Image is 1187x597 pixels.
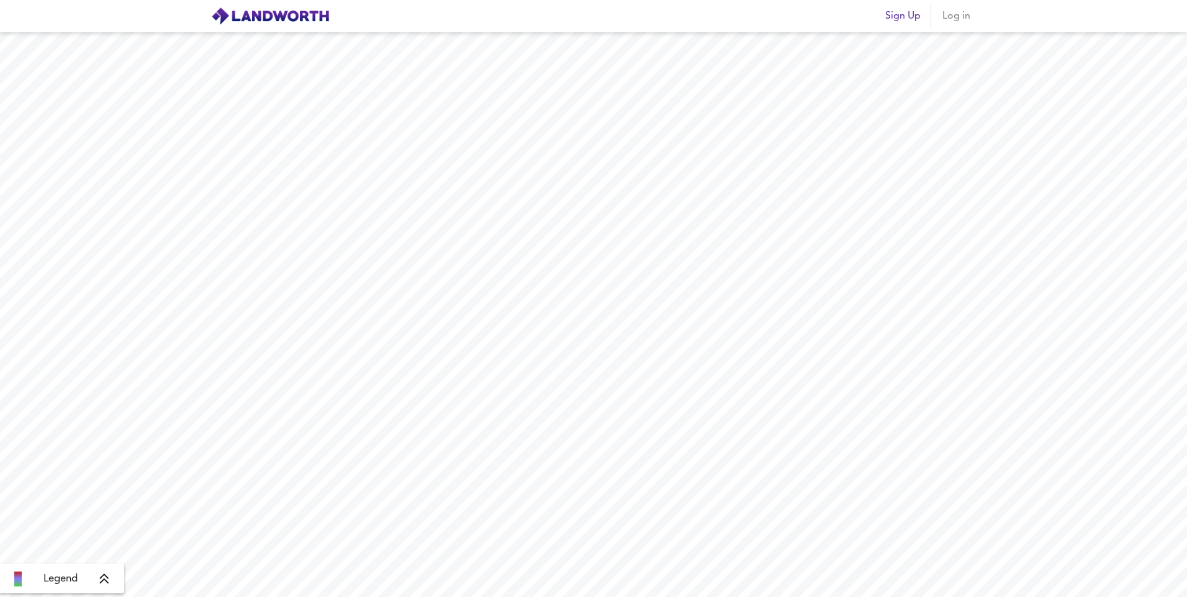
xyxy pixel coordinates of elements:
span: Log in [941,7,971,25]
span: Sign Up [885,7,921,25]
span: Legend [43,572,78,586]
img: logo [211,7,330,25]
button: Log in [936,4,976,29]
button: Sign Up [880,4,926,29]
